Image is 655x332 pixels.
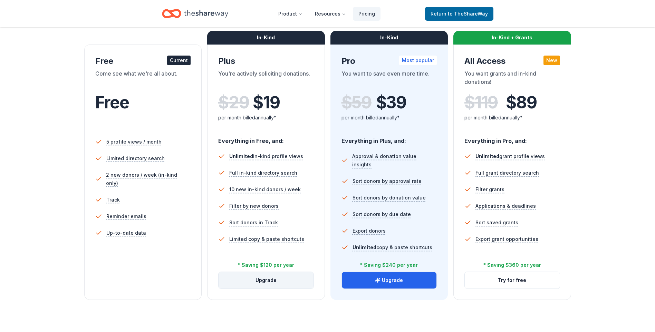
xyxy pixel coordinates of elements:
[475,153,499,159] span: Unlimited
[425,7,493,21] a: Returnto TheShareWay
[106,212,146,221] span: Reminder emails
[475,153,545,159] span: grant profile views
[376,93,406,112] span: $ 39
[218,69,314,89] div: You're actively soliciting donations.
[229,153,253,159] span: Unlimited
[341,56,437,67] div: Pro
[273,6,381,22] nav: Main
[353,210,411,218] span: Sort donors by due date
[465,272,560,289] button: Try for free
[353,177,422,185] span: Sort donors by approval rate
[475,169,539,177] span: Full grant directory search
[95,92,129,113] span: Free
[360,261,418,269] div: * Saving $240 per year
[342,272,437,289] button: Upgrade
[106,154,165,163] span: Limited directory search
[229,185,301,194] span: 10 new in-kind donors / week
[353,194,426,202] span: Sort donors by donation value
[229,235,304,243] span: Limited copy & paste shortcuts
[219,272,314,289] button: Upgrade
[506,93,537,112] span: $ 89
[464,131,560,145] div: Everything in Pro, and:
[341,131,437,145] div: Everything in Plus, and:
[431,10,488,18] span: Return
[341,69,437,89] div: You want to save even more time.
[106,196,120,204] span: Track
[330,31,448,45] div: In-Kind
[238,261,294,269] div: * Saving $120 per year
[253,93,280,112] span: $ 19
[483,261,541,269] div: * Saving $360 per year
[464,114,560,122] div: per month billed annually*
[353,244,376,250] span: Unlimited
[106,229,146,237] span: Up-to-date data
[543,56,560,65] div: New
[229,202,279,210] span: Filter by new donors
[475,202,536,210] span: Applications & deadlines
[309,7,351,21] button: Resources
[218,114,314,122] div: per month billed annually*
[95,69,191,89] div: Come see what we're all about.
[229,218,278,227] span: Sort donors in Track
[475,185,504,194] span: Filter grants
[218,56,314,67] div: Plus
[352,152,437,169] span: Approval & donation value insights
[106,171,191,187] span: 2 new donors / week (in-kind only)
[95,56,191,67] div: Free
[229,169,297,177] span: Full in-kind directory search
[464,56,560,67] div: All Access
[167,56,191,65] div: Current
[399,56,437,65] div: Most popular
[453,31,571,45] div: In-Kind + Grants
[218,131,314,145] div: Everything in Free, and:
[229,153,303,159] span: in-kind profile views
[207,31,325,45] div: In-Kind
[475,218,518,227] span: Sort saved grants
[353,227,386,235] span: Export donors
[475,235,538,243] span: Export grant opportunities
[448,11,488,17] span: to TheShareWay
[341,114,437,122] div: per month billed annually*
[353,244,432,250] span: copy & paste shortcuts
[106,138,162,146] span: 5 profile views / month
[273,7,308,21] button: Product
[162,6,228,22] a: Home
[464,69,560,89] div: You want grants and in-kind donations!
[353,7,381,21] a: Pricing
